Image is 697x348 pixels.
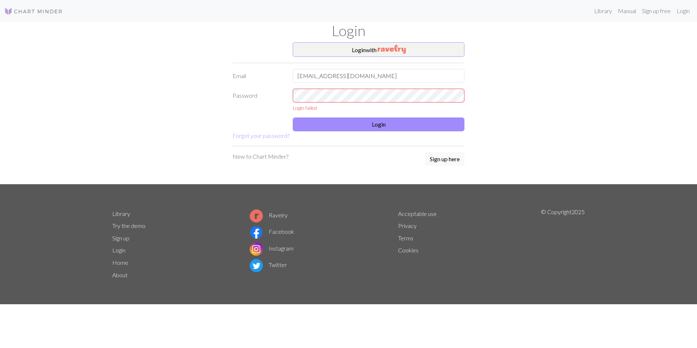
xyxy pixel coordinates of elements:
button: Loginwith [293,42,464,57]
a: Sign up free [639,4,674,18]
img: Instagram logo [250,243,263,256]
p: © Copyright 2025 [541,208,585,281]
a: Login [674,4,693,18]
a: Sign up here [425,152,464,167]
a: Forgot your password? [233,132,289,139]
img: Ravelry [378,45,406,54]
a: Facebook [250,228,294,235]
a: Manual [615,4,639,18]
a: Library [591,4,615,18]
img: Logo [4,7,63,16]
div: Login failed [293,104,464,112]
button: Login [293,117,464,131]
a: Login [112,247,125,254]
img: Twitter logo [250,259,263,272]
p: New to Chart Minder? [233,152,288,161]
a: Cookies [398,247,418,254]
a: Instagram [250,245,293,252]
a: Acceptable use [398,210,437,217]
a: Privacy [398,222,417,229]
a: Library [112,210,130,217]
label: Email [228,69,288,83]
button: Sign up here [425,152,464,166]
a: About [112,271,128,278]
a: Sign up [112,235,129,241]
h1: Login [108,22,589,39]
a: Terms [398,235,413,241]
img: Ravelry logo [250,209,263,223]
a: Ravelry [250,212,288,219]
a: Twitter [250,261,287,268]
img: Facebook logo [250,226,263,239]
a: Home [112,259,128,266]
label: Password [228,89,288,112]
a: Try the demo [112,222,145,229]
